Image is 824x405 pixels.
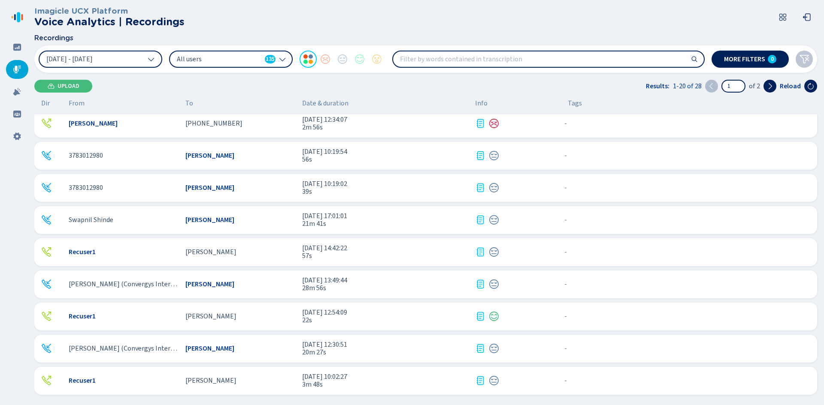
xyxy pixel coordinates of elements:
[564,377,567,384] span: No tags assigned
[568,99,582,107] span: Tags
[799,54,809,64] svg: funnel-disabled
[302,123,468,131] span: 2m 56s
[475,279,485,289] svg: journal-text
[302,156,468,163] span: 56s
[34,6,185,16] h3: Imagicle UCX Platform
[475,311,485,321] svg: journal-text
[708,83,715,90] svg: chevron-left
[489,215,499,225] div: Neutral sentiment
[489,311,499,321] svg: icon-emoji-smile
[41,183,51,193] div: Incoming call
[41,150,51,161] svg: telephone-inbound
[58,83,79,90] span: Upload
[41,118,51,129] svg: telephone-outbound
[489,150,499,161] svg: icon-emoji-neutral
[564,280,567,288] span: No tags assigned
[279,56,286,63] svg: chevron-down
[69,377,96,384] span: Recuser1
[475,279,485,289] div: Transcription available
[475,99,488,107] span: Info
[724,56,765,63] span: More filters
[475,183,485,193] svg: journal-text
[41,183,51,193] svg: telephone-inbound
[763,80,776,93] button: Next page
[489,183,499,193] svg: icon-emoji-neutral
[564,184,567,192] span: No tags assigned
[475,311,485,321] div: Transcription available
[302,244,468,252] span: [DATE] 14:42:22
[69,152,103,159] span: 3783012980
[475,375,485,386] div: Transcription available
[41,343,51,354] svg: telephone-inbound
[41,311,51,321] div: Outgoing call
[796,51,813,68] button: Clear filters
[475,118,485,129] svg: journal-text
[302,316,468,324] span: 22s
[302,276,468,284] span: [DATE] 13:49:44
[564,248,567,256] span: No tags assigned
[148,56,154,63] svg: chevron-down
[489,150,499,161] div: Neutral sentiment
[771,56,774,63] span: 0
[489,279,499,289] svg: icon-emoji-neutral
[69,312,96,320] span: Recuser1
[39,51,162,68] button: [DATE] - [DATE]
[691,56,698,63] svg: search
[41,215,51,225] svg: telephone-inbound
[803,13,811,21] svg: box-arrow-left
[766,83,773,90] svg: chevron-right
[302,348,468,356] span: 20m 27s
[749,82,760,90] span: of 2
[69,280,179,288] span: [PERSON_NAME] (Convergys International Europe)
[302,220,468,228] span: 21m 41s
[41,99,50,107] span: Dir
[41,279,51,289] svg: telephone-inbound
[489,343,499,354] svg: icon-emoji-neutral
[475,183,485,193] div: Transcription available
[475,343,485,354] div: Transcription available
[475,150,485,161] svg: journal-text
[6,127,28,146] div: Settings
[804,80,817,93] button: Reload the current page
[41,247,51,257] div: Outgoing call
[475,375,485,386] svg: journal-text
[6,82,28,101] div: Alarms
[41,375,51,386] svg: telephone-outbound
[41,150,51,161] div: Incoming call
[780,82,801,90] span: Reload
[69,345,179,352] span: [PERSON_NAME] (Convergys International Europe)
[266,55,275,63] span: 135
[393,51,704,67] input: Filter by words contained in transcription
[302,212,468,220] span: [DATE] 17:01:01
[302,373,468,381] span: [DATE] 10:02:27
[489,343,499,354] div: Neutral sentiment
[673,82,702,90] span: 1-20 of 28
[302,341,468,348] span: [DATE] 12:30:51
[41,118,51,129] div: Outgoing call
[489,118,499,129] div: Negative sentiment
[41,279,51,289] div: Incoming call
[41,375,51,386] div: Outgoing call
[302,284,468,292] span: 28m 56s
[185,120,242,127] span: [PHONE_NUMBER]
[564,120,567,127] span: No tags assigned
[69,184,103,192] span: 3783012980
[185,248,236,256] span: [PERSON_NAME]
[13,43,21,51] svg: dashboard-filled
[13,110,21,118] svg: groups-filled
[705,80,718,93] button: Previous page
[13,87,21,96] svg: alarm-filled
[302,188,468,195] span: 39s
[302,148,468,156] span: [DATE] 10:19:54
[489,375,499,386] div: Neutral sentiment
[41,215,51,225] div: Incoming call
[41,247,51,257] svg: telephone-outbound
[302,381,468,388] span: 3m 48s
[475,118,485,129] div: Transcription available
[69,120,118,127] span: [PERSON_NAME]
[489,215,499,225] svg: icon-emoji-neutral
[6,60,28,79] div: Recordings
[48,83,55,90] svg: cloud-upload
[46,56,93,63] span: [DATE] - [DATE]
[489,183,499,193] div: Neutral sentiment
